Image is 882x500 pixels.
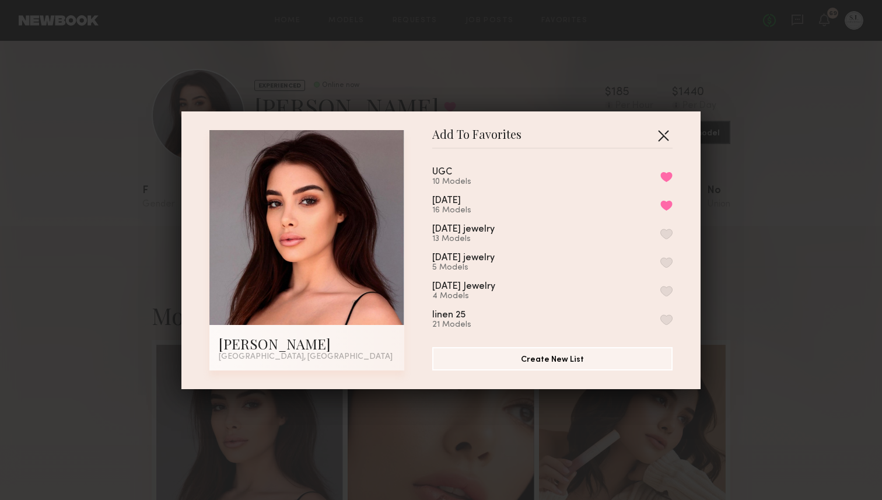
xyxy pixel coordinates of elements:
[432,130,521,148] span: Add To Favorites
[432,235,523,244] div: 13 Models
[432,282,495,292] div: [DATE] Jewelry
[432,347,673,370] button: Create New List
[432,167,452,177] div: UGC
[432,320,494,330] div: 21 Models
[432,177,480,187] div: 10 Models
[432,253,495,263] div: [DATE] jewelry
[219,353,395,361] div: [GEOGRAPHIC_DATA], [GEOGRAPHIC_DATA]
[654,126,673,145] button: Close
[432,225,495,235] div: [DATE] jewelry
[432,263,523,272] div: 5 Models
[219,334,395,353] div: [PERSON_NAME]
[432,206,489,215] div: 16 Models
[432,292,523,301] div: 4 Models
[432,310,466,320] div: linen 25
[432,196,461,206] div: [DATE]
